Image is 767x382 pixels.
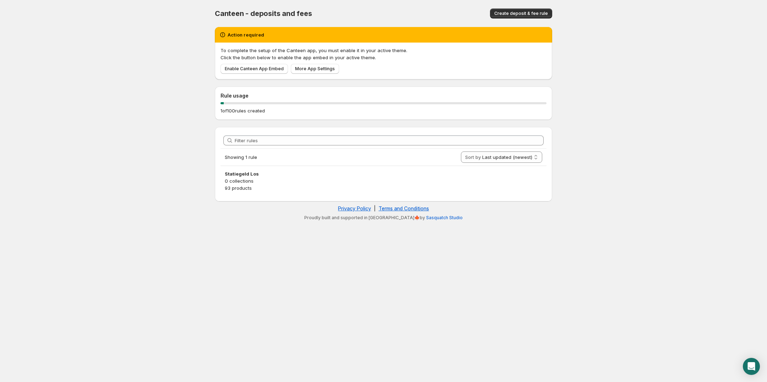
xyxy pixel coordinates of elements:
span: | [374,205,376,211]
span: Create deposit & fee rule [494,11,548,16]
p: 93 products [225,184,542,192]
button: Create deposit & fee rule [490,9,552,18]
p: Click the button below to enable the app embed in your active theme. [221,54,546,61]
a: Terms and Conditions [379,205,429,211]
a: Enable Canteen App Embed [221,64,288,74]
div: Open Intercom Messenger [743,358,760,375]
p: 1 of 100 rules created [221,107,265,114]
h2: Action required [228,31,264,38]
span: Showing 1 rule [225,154,257,160]
a: More App Settings [291,64,339,74]
span: More App Settings [295,66,335,72]
span: Enable Canteen App Embed [225,66,284,72]
h3: Statiegeld Los [225,170,542,177]
span: Canteen - deposits and fees [215,9,312,18]
p: 0 collections [225,177,542,184]
input: Filter rules [235,135,544,145]
p: To complete the setup of the Canteen app, you must enable it in your active theme. [221,47,546,54]
a: Privacy Policy [338,205,371,211]
p: Proudly built and supported in [GEOGRAPHIC_DATA]🍁by [218,215,549,221]
h2: Rule usage [221,92,546,99]
a: Sasquatch Studio [426,215,463,220]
